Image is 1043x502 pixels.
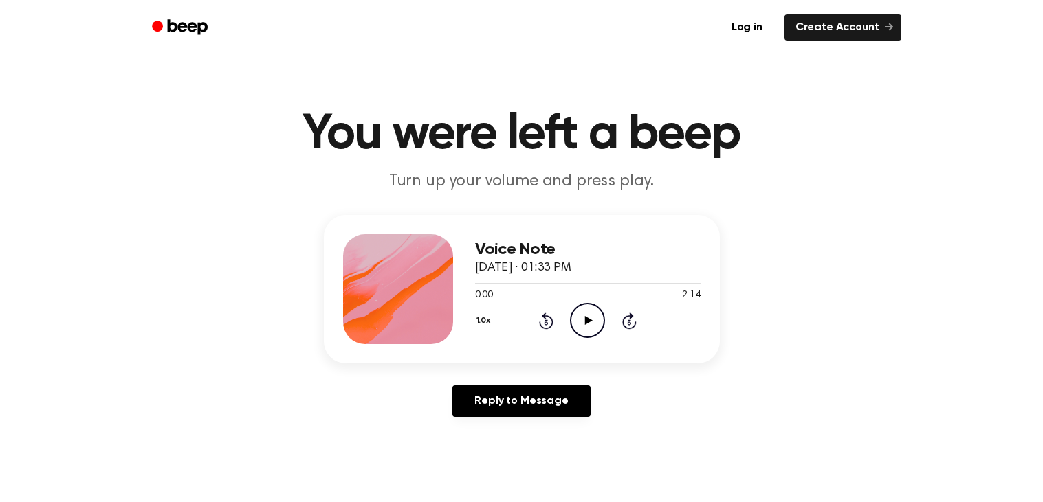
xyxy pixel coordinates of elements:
button: 1.0x [475,309,496,332]
span: 0:00 [475,288,493,303]
h3: Voice Note [475,240,701,259]
a: Reply to Message [452,385,590,417]
a: Beep [142,14,220,41]
h1: You were left a beep [170,110,874,159]
a: Log in [718,12,776,43]
span: 2:14 [682,288,700,303]
span: [DATE] · 01:33 PM [475,262,571,274]
p: Turn up your volume and press play. [258,170,786,193]
a: Create Account [784,14,901,41]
